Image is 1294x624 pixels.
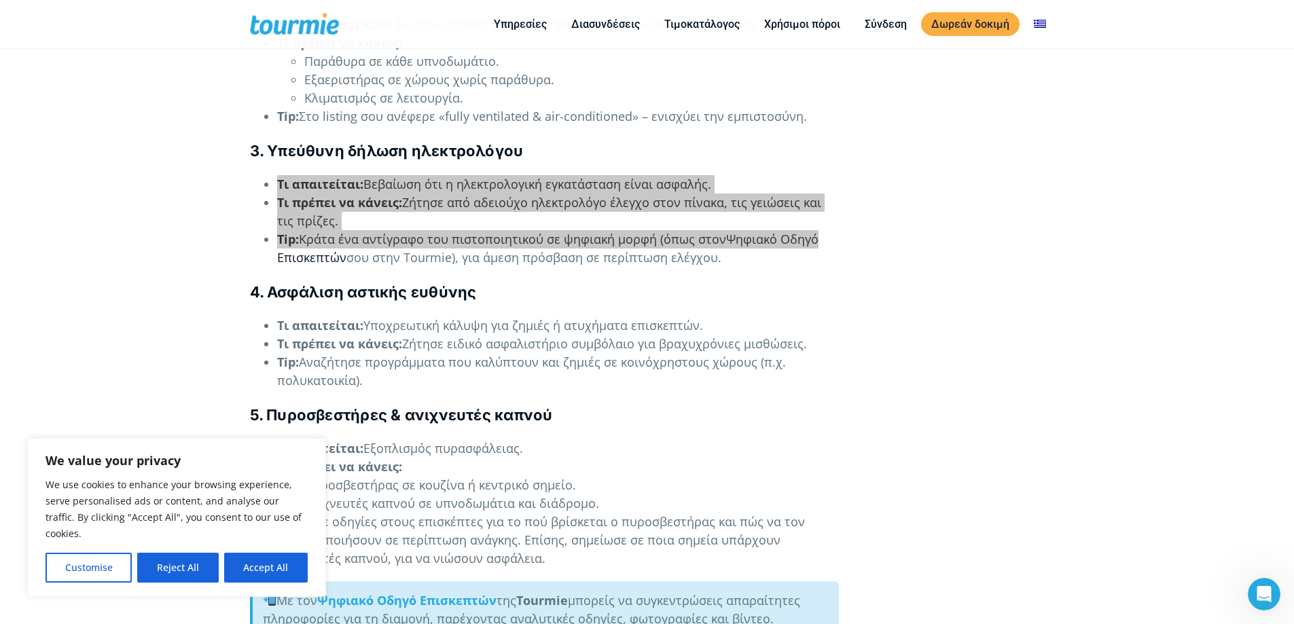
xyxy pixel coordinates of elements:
[277,175,839,194] li: Βεβαίωση ότι η ηλεκτρολογική εγκατάσταση είναι ασφαλής.
[277,353,839,390] li: Αναζήτησε προγράμματα που καλύπτουν και ζημιές σε κοινόχρηστους χώρους (π.χ. πολυκατοικία).
[304,89,839,107] li: Κλιματισμός σε λειτουργία.
[516,592,568,608] strong: Tourmie
[277,458,402,475] strong: Τι πρέπει να κάνεις:
[304,494,839,513] li: Ανιχνευτές καπνού σε υπνοδωμάτια και διάδρομο.
[484,16,557,33] a: Υπηρεσίες
[855,16,917,33] a: Σύνδεση
[250,405,839,426] h4: 5. Πυροσβεστήρες & ανιχνευτές καπνού
[250,141,839,162] h4: 3. Υπεύθυνη δήλωση ηλεκτρολόγου
[1248,578,1280,610] iframe: Intercom live chat
[277,230,839,267] li: Κράτα ένα αντίγραφο του πιστοποιητικού σε ψηφιακή μορφή (όπως στον σου στην Tourmie), για άμεση π...
[46,452,308,469] p: We value your privacy
[304,52,839,71] li: Παράθυρα σε κάθε υπνοδωμάτιο.
[277,231,299,247] strong: Tip:
[46,477,308,542] p: We use cookies to enhance your browsing experience, serve personalised ads or content, and analys...
[654,16,750,33] a: Τιμοκατάλογος
[277,231,819,265] a: Ψηφιακό Οδηγό Επισκεπτών
[277,35,402,51] strong: Τι πρέπει να κάνεις:
[561,16,650,33] a: Διασυνδέσεις
[277,335,402,352] strong: Τι πρέπει να κάνεις:
[250,282,839,303] h4: 4. Ασφάλιση αστικής ευθύνης
[137,553,218,583] button: Reject All
[277,108,299,124] strong: Tip:
[754,16,850,33] a: Χρήσιμοι πόροι
[277,335,839,353] li: Ζήτησε ειδικό ασφαλιστήριο συμβόλαιο για βραχυχρόνιες μισθώσεις.
[277,354,299,370] strong: Tip:
[277,317,363,333] strong: Τι απαιτείται:
[224,553,308,583] button: Accept All
[277,176,363,192] strong: Τι απαιτείται:
[304,476,839,494] li: Πυροσβεστήρας σε κουζίνα ή κεντρικό σημείο.
[317,592,497,608] a: Ψηφιακό Οδηγό Επισκεπτών
[277,107,839,126] li: Στο listing σου ανέφερε «fully ventilated & air-conditioned» – ενισχύει την εμπιστοσύνη.
[46,553,132,583] button: Customise
[277,439,839,458] li: Εξοπλισμός πυρασφάλειας.
[304,71,839,89] li: Εξαεριστήρας σε χώρους χωρίς παράθυρα.
[277,513,839,568] li: Δώσε οδηγίες στους επισκέπτες για το πού βρίσκεται ο πυροσβεστήρας και πώς να τον χρησιμοποιήσουν...
[277,316,839,335] li: Υποχρεωτική κάλυψη για ζημιές ή ατυχήματα επισκεπτών.
[921,12,1020,36] a: Δωρεάν δοκιμή
[277,194,839,230] li: Ζήτησε από αδειούχο ηλεκτρολόγο έλεγχο στον πίνακα, τις γειώσεις και τις πρίζες.
[277,194,402,210] strong: Τι πρέπει να κάνεις:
